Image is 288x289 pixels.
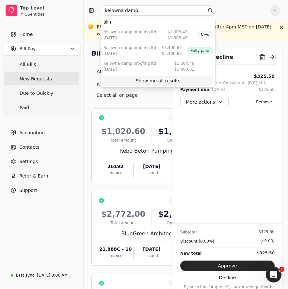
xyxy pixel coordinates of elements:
[258,229,275,235] div: $325.50
[102,76,214,86] button: Show me all results
[20,5,78,11] div: Top Level
[104,60,156,66] div: Kelowna Damp Proofing Ltd
[98,253,133,259] div: Invoice
[154,126,206,137] div: $1,020.60
[19,173,48,179] span: Refer & Earn
[98,163,133,170] div: 26192
[98,170,133,176] div: Invoice
[91,90,143,100] button: Select all on page
[3,184,81,197] button: Support
[168,35,187,41] div: $1,903.42
[104,29,157,35] div: Kelowna Damp Proofing Ltd.
[4,101,79,114] a: Paid
[270,5,280,16] button: H
[16,272,36,278] div: Last sync:
[91,66,107,77] button: All
[3,42,81,55] button: Bill Pay
[101,17,215,27] div: Bills
[180,97,229,107] button: More actions
[162,51,182,57] div: $3,400.69
[98,208,149,220] div: $2,772.00
[180,238,214,245] div: Discount (0.00%)
[104,45,156,51] div: Kelowna Damp Proofing Ltd
[98,230,206,238] div: BlueGreen Architecture
[170,163,206,170] div: [DATE]
[20,90,53,97] span: Due to Quickly
[91,79,111,90] button: Paid
[4,87,79,100] a: Due to Quickly
[19,31,33,38] span: Home
[4,72,79,85] a: New Requests
[134,253,169,259] div: Issued
[4,58,79,71] a: All Bills
[19,144,40,151] span: Contacts
[260,238,275,244] div: ($0.00)
[20,76,52,82] span: New Requests
[180,272,275,283] button: Decline
[19,129,45,136] span: Accounting
[20,61,36,68] span: All Bills
[154,208,206,220] div: $2,772.00
[258,86,275,93] button: $325.50
[104,51,156,57] div: [DATE]
[170,170,206,176] div: Est. payment
[101,5,216,16] input: Search
[212,86,225,93] div: [DATE]
[101,17,215,74] div: Suggestions
[180,261,275,271] button: Approve
[3,169,81,182] button: Refer & Earn
[98,246,133,253] div: 21.888C - 10
[174,66,194,72] div: $3,060.61
[98,147,206,155] div: Rebo Beton Pumping Ltd
[134,170,169,176] div: Issued
[201,80,266,86] div: GeoPacific Consultants (B.C) Ltd.
[134,163,169,170] div: [DATE]
[180,86,211,93] div: Payment due:
[170,253,206,259] div: Est. payment
[25,12,45,16] div: 55 entities
[136,77,181,84] div: Show me all results
[154,220,206,226] div: Open balance
[97,24,275,37] div: EFT's will not be processed on [DATE]. All requests after 4pm MST on [DATE] will be processed [DA...
[98,137,149,143] div: Total amount
[257,250,275,256] div: $325.50
[91,48,119,59] h2: Bill Pay
[3,141,81,154] a: Contacts
[162,45,182,51] div: $3,400.69
[91,66,212,90] div: Invoice filter options
[180,229,197,235] div: Subtotal
[170,246,206,253] div: [DATE]
[254,73,275,80] button: $325.50
[98,126,149,137] div: $1,020.60
[3,269,81,281] a: Last sync:[DATE] 8:06 AM
[3,155,81,168] a: Settings
[134,246,169,253] div: [DATE]
[19,45,36,52] span: Bill Pay
[253,98,275,106] button: Remove
[20,104,29,111] span: Paid
[104,66,156,72] div: [DATE]
[3,28,81,41] a: Home
[104,35,157,41] div: [DATE]
[266,267,281,282] iframe: Intercom live chat
[201,32,209,38] span: New
[3,126,81,139] a: Accounting
[168,29,187,35] div: $1,903.42
[154,137,206,143] div: Open balance
[180,250,201,257] div: New total
[19,158,38,165] span: Settings
[191,48,209,54] span: Fully paid
[174,60,194,66] div: $3,384.49
[19,187,37,194] span: Support
[98,220,149,226] div: Total amount
[37,272,68,278] div: [DATE] 8:06 AM
[279,267,284,272] span: 1
[258,87,275,93] div: $325.50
